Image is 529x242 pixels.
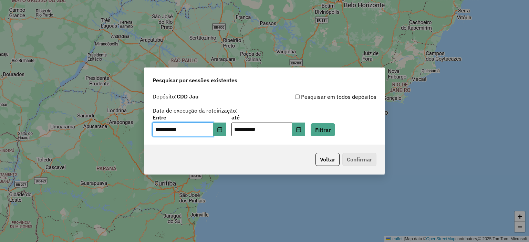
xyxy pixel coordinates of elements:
[153,76,237,84] span: Pesquisar por sessões existentes
[153,106,238,115] label: Data de execução da roteirização:
[153,92,198,101] label: Depósito:
[315,153,340,166] button: Voltar
[213,123,226,136] button: Choose Date
[231,113,305,122] label: até
[264,93,376,101] div: Pesquisar em todos depósitos
[177,93,198,100] strong: CDD Jau
[292,123,305,136] button: Choose Date
[153,113,226,122] label: Entre
[311,123,335,136] button: Filtrar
